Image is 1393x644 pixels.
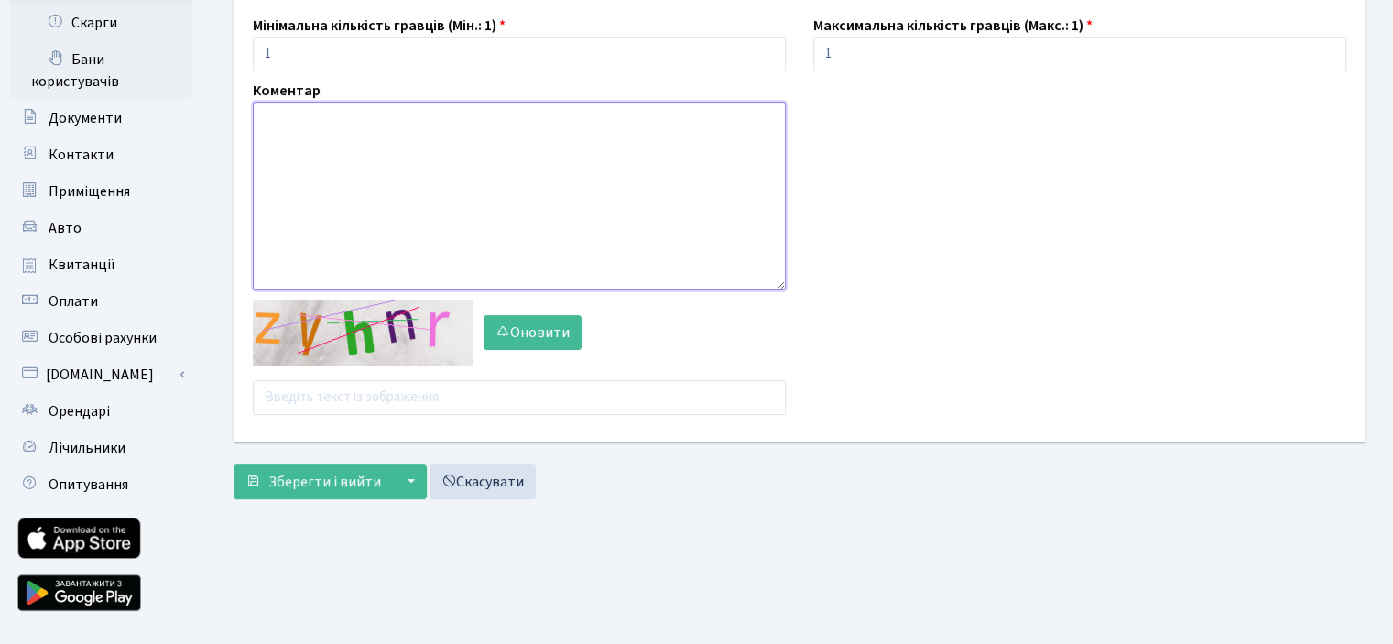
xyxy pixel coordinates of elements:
[253,15,506,37] label: Мінімальна кількість гравців (Мін.: 1)
[9,393,192,430] a: Орендарі
[49,218,82,238] span: Авто
[253,300,473,366] img: default
[9,356,192,393] a: [DOMAIN_NAME]
[253,80,321,102] label: Коментар
[9,5,192,41] a: Скарги
[234,464,393,499] button: Зберегти і вийти
[49,255,115,275] span: Квитанції
[9,283,192,320] a: Оплати
[813,15,1093,37] label: Максимальна кількість гравців (Макс.: 1)
[49,438,125,458] span: Лічильники
[9,41,192,100] a: Бани користувачів
[49,328,157,348] span: Особові рахунки
[253,380,786,415] input: Введіть текст із зображення
[9,246,192,283] a: Квитанції
[9,466,192,503] a: Опитування
[9,136,192,173] a: Контакти
[49,291,98,311] span: Оплати
[9,173,192,210] a: Приміщення
[430,464,536,499] a: Скасувати
[484,315,582,350] button: Оновити
[9,210,192,246] a: Авто
[49,108,122,128] span: Документи
[268,472,381,492] span: Зберегти і вийти
[9,320,192,356] a: Особові рахунки
[9,430,192,466] a: Лічильники
[9,100,192,136] a: Документи
[49,181,130,202] span: Приміщення
[49,475,128,495] span: Опитування
[49,401,110,421] span: Орендарі
[49,145,114,165] span: Контакти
